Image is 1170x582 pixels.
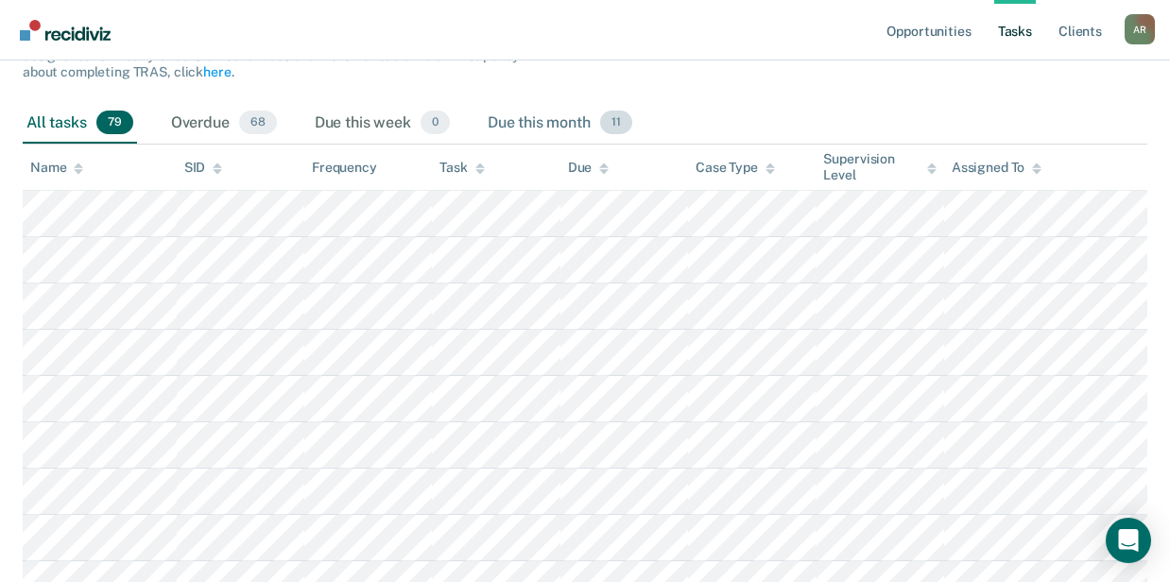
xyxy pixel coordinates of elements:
div: SID [184,160,223,176]
div: A R [1125,14,1155,44]
div: Assigned To [952,160,1041,176]
div: Overdue68 [167,103,281,145]
div: Task [439,160,484,176]
span: 11 [600,111,632,135]
div: All tasks79 [23,103,137,145]
button: Profile dropdown button [1125,14,1155,44]
div: Frequency [312,160,377,176]
span: 79 [96,111,133,135]
div: Open Intercom Messenger [1106,518,1151,563]
div: Name [30,160,83,176]
div: Due this week0 [311,103,454,145]
a: here [322,48,350,63]
span: The clients listed below have upcoming requirements due this month that have not yet been complet... [23,1,521,79]
span: 0 [421,111,450,135]
div: Due this month11 [484,103,636,145]
a: here [203,64,231,79]
img: Recidiviz [20,20,111,41]
div: Due [568,160,610,176]
div: Supervision Level [823,151,936,183]
div: Case Type [696,160,775,176]
span: 68 [239,111,277,135]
